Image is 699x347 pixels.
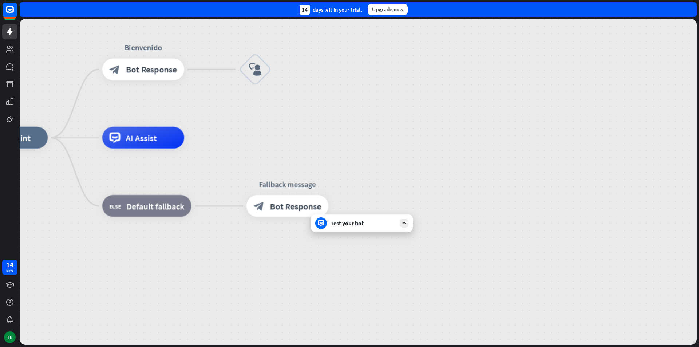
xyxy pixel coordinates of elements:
a: 14 days [2,260,17,275]
div: days left in your trial. [300,5,362,15]
div: Test your bot [331,220,396,227]
div: 14 [6,261,13,268]
div: Upgrade now [368,4,408,15]
div: Bienvenido [94,42,193,53]
i: block_bot_response [254,201,265,212]
div: 14 [300,5,310,15]
button: Open LiveChat chat widget [6,3,28,25]
span: Bot Response [270,201,321,212]
div: FR [4,331,16,343]
span: Default fallback [126,201,184,212]
div: days [6,268,13,273]
i: block_fallback [110,201,121,212]
div: Fallback message [238,179,337,190]
i: block_user_input [249,63,262,76]
span: AI Assist [126,132,157,143]
i: block_bot_response [110,64,121,75]
span: Bot Response [126,64,177,75]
